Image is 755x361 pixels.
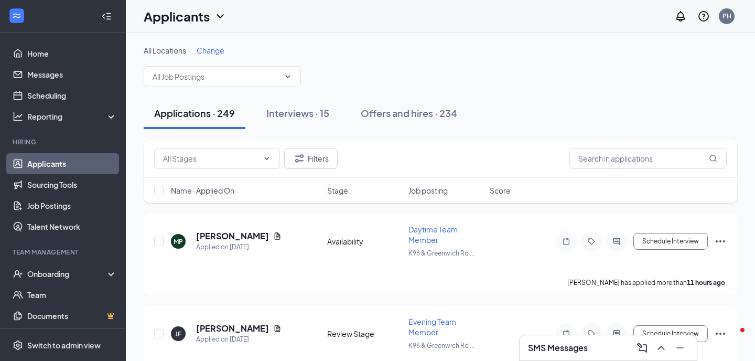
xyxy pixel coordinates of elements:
[13,137,115,146] div: Hiring
[361,107,457,120] div: Offers and hires · 234
[27,305,117,326] a: DocumentsCrown
[674,342,686,354] svg: Minimize
[490,185,511,196] span: Score
[163,153,258,164] input: All Stages
[266,107,329,120] div: Interviews · 15
[284,148,338,169] button: Filter Filters
[101,11,112,22] svg: Collapse
[408,225,458,245] span: Daytime Team Member
[175,330,181,338] div: JF
[560,237,573,246] svg: Note
[27,340,101,351] div: Switch to admin view
[634,339,651,356] button: ComposeMessage
[144,7,210,25] h1: Applicants
[633,233,708,250] button: Schedule Interview
[585,237,598,246] svg: Tag
[214,10,226,23] svg: ChevronDown
[154,107,235,120] div: Applications · 249
[27,111,117,122] div: Reporting
[722,12,731,20] div: PH
[171,185,234,196] span: Name · Applied On
[13,248,115,257] div: Team Management
[674,10,687,23] svg: Notifications
[687,279,725,286] b: 11 hours ago
[327,328,402,339] div: Review Stage
[27,174,117,195] a: Sourcing Tools
[585,330,598,338] svg: Tag
[27,216,117,237] a: Talent Network
[27,195,117,216] a: Job Postings
[144,46,186,55] span: All Locations
[196,230,269,242] h5: [PERSON_NAME]
[408,185,448,196] span: Job posting
[672,339,688,356] button: Minimize
[12,10,22,21] svg: WorkstreamLogo
[408,317,456,337] span: Evening Team Member
[153,71,279,82] input: All Job Postings
[714,327,727,340] svg: Ellipses
[13,111,23,122] svg: Analysis
[636,342,649,354] svg: ComposeMessage
[13,340,23,351] svg: Settings
[567,278,727,287] p: [PERSON_NAME] has applied more than .
[196,242,282,252] div: Applied on [DATE]
[263,154,271,163] svg: ChevronDown
[174,237,183,246] div: MP
[653,339,670,356] button: ChevronUp
[327,185,348,196] span: Stage
[27,326,117,347] a: SurveysCrown
[610,330,623,338] svg: ActiveChat
[610,237,623,246] svg: ActiveChat
[196,334,282,345] div: Applied on [DATE]
[284,72,292,81] svg: ChevronDown
[273,232,282,240] svg: Document
[714,235,727,248] svg: Ellipses
[27,85,117,106] a: Scheduling
[569,148,727,169] input: Search in applications
[408,249,474,257] span: K96 & Greenwich Rd ...
[27,153,117,174] a: Applicants
[655,342,667,354] svg: ChevronUp
[27,43,117,64] a: Home
[27,269,108,279] div: Onboarding
[196,323,269,334] h5: [PERSON_NAME]
[709,154,717,163] svg: MagnifyingGlass
[560,330,573,338] svg: Note
[528,342,588,354] h3: SMS Messages
[273,324,282,333] svg: Document
[197,46,224,55] span: Change
[13,269,23,279] svg: UserCheck
[27,64,117,85] a: Messages
[633,325,708,342] button: Schedule Interview
[27,284,117,305] a: Team
[327,236,402,247] div: Availability
[408,342,474,349] span: K96 & Greenwich Rd ...
[293,152,306,165] svg: Filter
[697,10,710,23] svg: QuestionInfo
[719,325,745,351] iframe: Intercom live chat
